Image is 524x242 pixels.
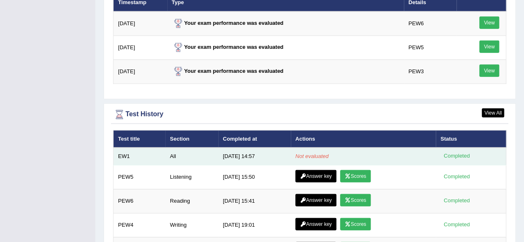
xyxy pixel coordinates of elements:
div: Completed [440,196,473,205]
div: Test History [113,108,506,121]
strong: Your exam performance was evaluated [172,20,284,26]
a: Answer key [295,218,336,230]
td: EW1 [113,148,166,165]
th: Test title [113,130,166,148]
td: PEW5 [404,36,456,60]
td: PEW5 [113,165,166,189]
td: [DATE] [113,12,167,36]
a: View [479,65,499,77]
td: Reading [165,189,218,213]
th: Section [165,130,218,148]
a: Answer key [295,194,336,206]
a: Scores [340,218,371,230]
td: [DATE] [113,60,167,84]
em: Not evaluated [295,153,328,159]
a: View [479,17,499,29]
a: View [479,41,499,53]
th: Status [436,130,506,148]
td: PEW4 [113,213,166,237]
td: PEW6 [113,189,166,213]
div: Completed [440,173,473,181]
td: Listening [165,165,218,189]
a: View All [482,108,504,117]
td: [DATE] 15:41 [218,189,291,213]
strong: Your exam performance was evaluated [172,68,284,74]
div: Completed [440,152,473,161]
td: [DATE] 15:50 [218,165,291,189]
td: [DATE] 19:01 [218,213,291,237]
td: [DATE] [113,36,167,60]
td: All [165,148,218,165]
a: Scores [340,170,371,182]
td: PEW3 [404,60,456,84]
a: Scores [340,194,371,206]
th: Actions [291,130,436,148]
th: Completed at [218,130,291,148]
strong: Your exam performance was evaluated [172,44,284,50]
td: [DATE] 14:57 [218,148,291,165]
td: Writing [165,213,218,237]
div: Completed [440,220,473,229]
td: PEW6 [404,12,456,36]
a: Answer key [295,170,336,182]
